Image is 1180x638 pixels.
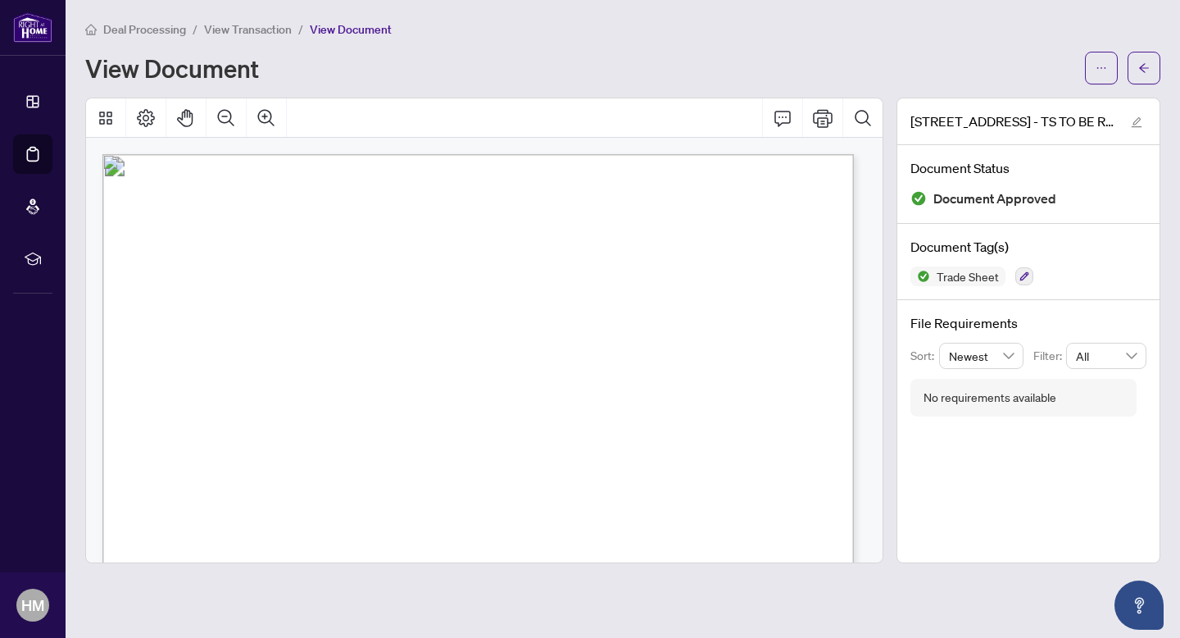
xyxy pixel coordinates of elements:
[193,20,197,39] li: /
[204,22,292,37] span: View Transaction
[910,347,939,365] p: Sort:
[924,389,1056,407] div: No requirements available
[298,20,303,39] li: /
[910,313,1146,333] h4: File Requirements
[1096,62,1107,74] span: ellipsis
[1076,344,1137,368] span: All
[21,594,44,617] span: HM
[103,22,186,37] span: Deal Processing
[85,55,259,81] h1: View Document
[13,12,52,43] img: logo
[910,158,1146,178] h4: Document Status
[933,188,1056,210] span: Document Approved
[910,112,1115,131] span: [STREET_ADDRESS] - TS TO BE REVIEWED BY HEE MUNpdf_[DATE] 20_31_49.pdf
[1138,62,1150,74] span: arrow-left
[1114,581,1164,630] button: Open asap
[930,271,1005,282] span: Trade Sheet
[910,190,927,207] img: Document Status
[1033,347,1066,365] p: Filter:
[1131,116,1142,128] span: edit
[949,344,1014,368] span: Newest
[910,237,1146,257] h4: Document Tag(s)
[310,22,392,37] span: View Document
[85,24,97,35] span: home
[910,267,930,286] img: Status Icon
